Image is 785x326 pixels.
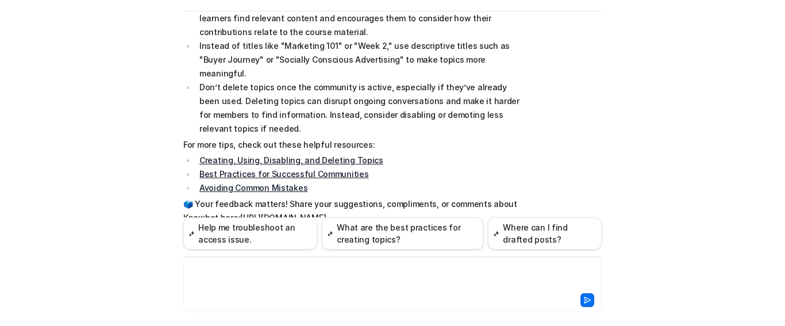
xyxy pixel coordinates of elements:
a: [URL][DOMAIN_NAME] [240,213,326,223]
a: Avoiding Common Mistakes [199,183,307,193]
p: For more tips, check out these helpful resources: [183,138,520,152]
button: What are the best practices for creating topics? [322,217,483,250]
p: 🗳️ Your feedback matters! Share your suggestions, compliments, or comments about Knowbot here: [183,197,520,225]
button: Where can I find drafted posts? [488,217,602,250]
li: Don’t delete topics once the community is active, especially if they’ve already been used. Deleti... [196,80,520,136]
button: Help me troubleshoot an access issue. [183,217,317,250]
li: Instead of titles like "Marketing 101" or "Week 2," use descriptive titles such as "Buyer Journey... [196,39,520,80]
a: Best Practices for Successful Communities [199,169,369,179]
a: Creating, Using, Disabling, and Deleting Topics [199,155,383,165]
